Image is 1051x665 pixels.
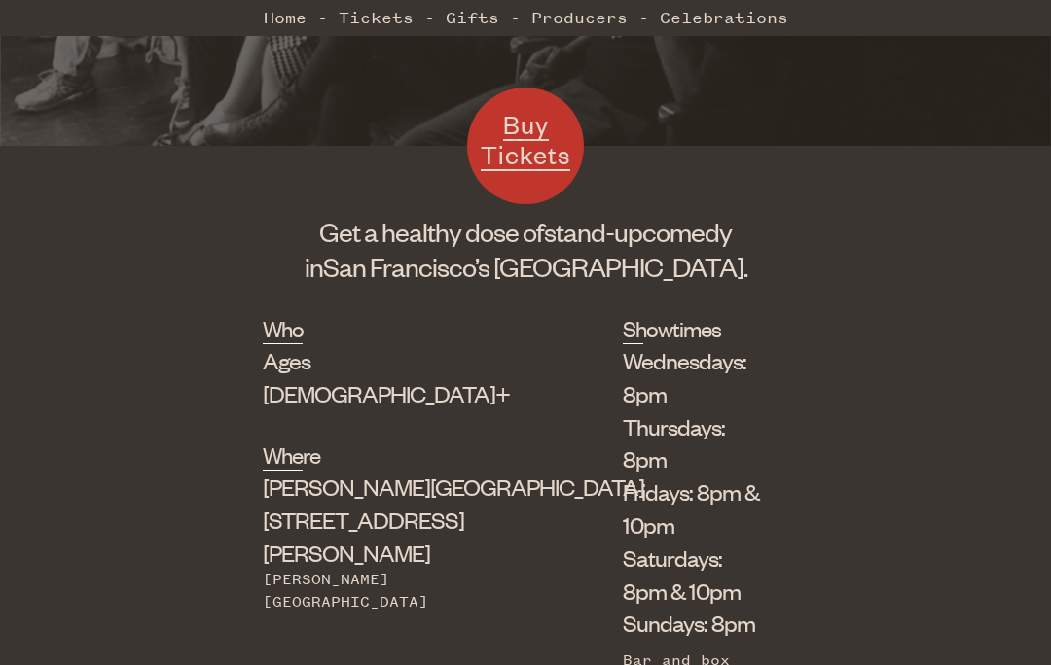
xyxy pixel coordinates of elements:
div: [PERSON_NAME][GEOGRAPHIC_DATA] [263,569,525,612]
li: Thursdays: 8pm [623,410,759,476]
span: [PERSON_NAME][GEOGRAPHIC_DATA] [263,472,644,501]
h2: Showtimes [623,313,643,344]
h2: Where [263,439,303,471]
span: San Francisco’s [323,250,489,283]
a: Buy Tickets [467,87,584,204]
span: stand-up [544,215,642,248]
li: Wednesdays: 8pm [623,344,759,410]
h1: Get a healthy dose of comedy in [263,214,788,284]
div: [STREET_ADDRESS][PERSON_NAME] [263,471,525,569]
li: Sundays: 8pm [623,607,759,640]
span: [GEOGRAPHIC_DATA]. [493,250,747,283]
li: Saturdays: 8pm & 10pm [623,542,759,608]
li: Fridays: 8pm & 10pm [623,475,759,542]
div: Ages [DEMOGRAPHIC_DATA]+ [263,344,525,410]
span: Buy Tickets [481,108,570,171]
h2: Who [263,313,303,344]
